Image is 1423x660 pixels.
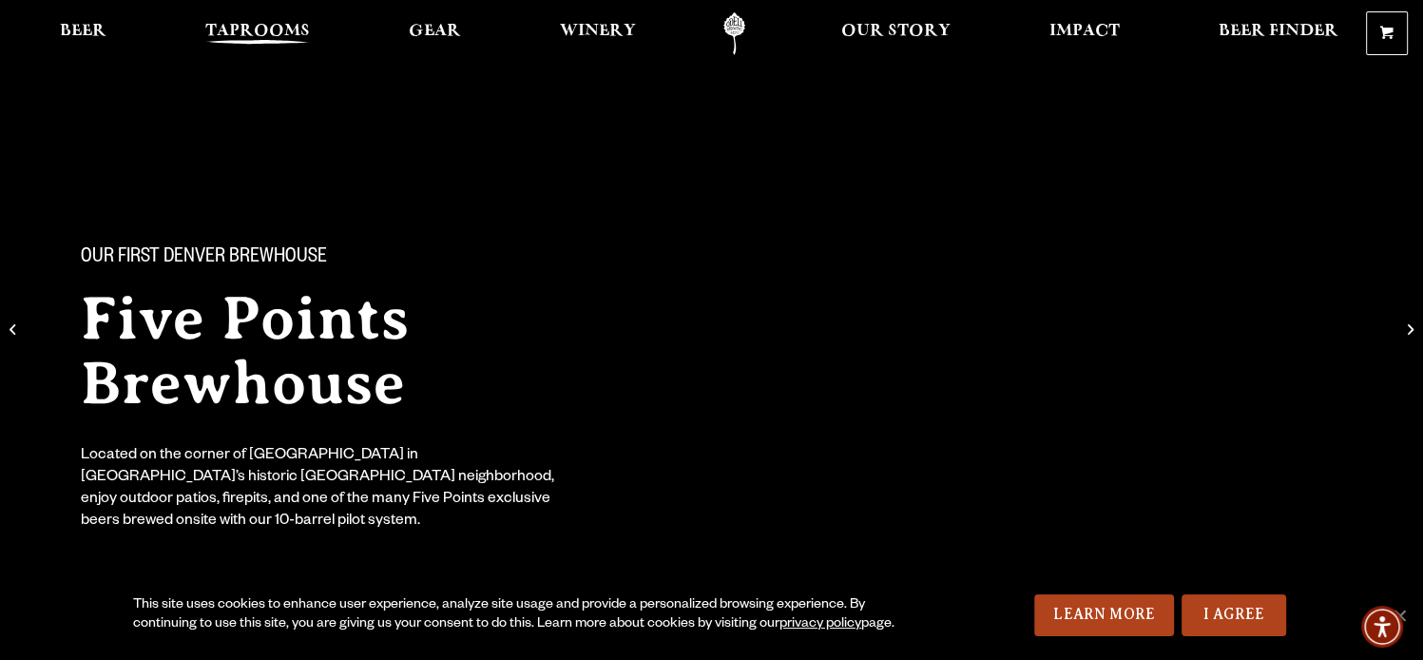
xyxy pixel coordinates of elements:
[1034,594,1174,636] a: Learn More
[1361,606,1403,648] div: Accessibility Menu
[48,12,119,55] a: Beer
[1206,12,1351,55] a: Beer Finder
[699,12,770,55] a: Odell Home
[81,446,567,534] div: Located on the corner of [GEOGRAPHIC_DATA] in [GEOGRAPHIC_DATA]’s historic [GEOGRAPHIC_DATA] neig...
[409,24,461,39] span: Gear
[1219,24,1338,39] span: Beer Finder
[841,24,951,39] span: Our Story
[205,24,310,39] span: Taprooms
[133,596,930,634] div: This site uses cookies to enhance user experience, analyze site usage and provide a personalized ...
[81,246,327,271] span: Our First Denver Brewhouse
[81,286,674,416] h2: Five Points Brewhouse
[193,12,322,55] a: Taprooms
[560,24,636,39] span: Winery
[779,617,861,632] a: privacy policy
[1049,24,1120,39] span: Impact
[548,12,648,55] a: Winery
[60,24,106,39] span: Beer
[396,12,473,55] a: Gear
[1182,594,1286,636] a: I Agree
[829,12,963,55] a: Our Story
[1037,12,1132,55] a: Impact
